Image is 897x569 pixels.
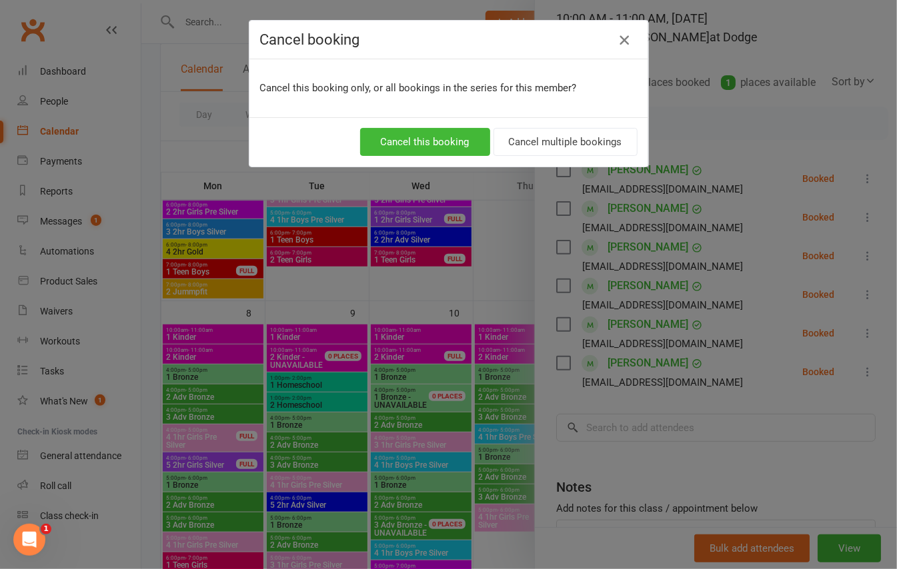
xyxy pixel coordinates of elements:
[494,128,638,156] button: Cancel multiple bookings
[260,31,638,48] h4: Cancel booking
[360,128,490,156] button: Cancel this booking
[41,524,51,534] span: 1
[614,29,635,51] button: Close
[260,80,638,96] p: Cancel this booking only, or all bookings in the series for this member?
[13,524,45,556] iframe: Intercom live chat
